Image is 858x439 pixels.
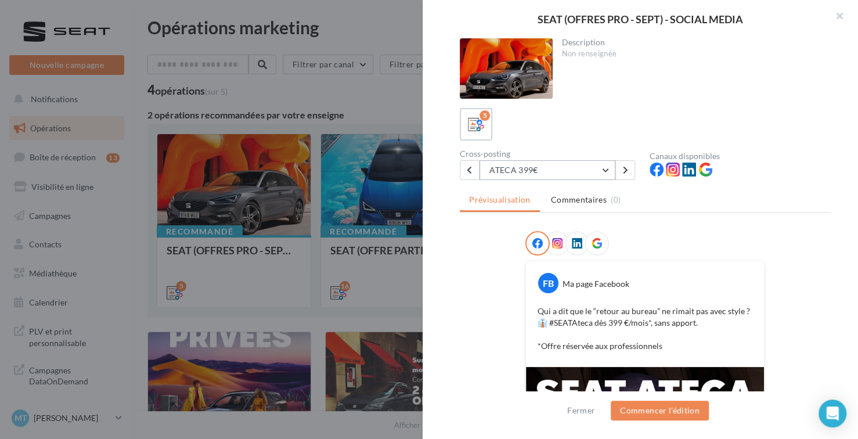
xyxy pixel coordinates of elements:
[562,49,821,59] div: Non renseignée
[650,152,830,160] div: Canaux disponibles
[480,110,490,121] div: 5
[460,150,640,158] div: Cross-posting
[611,195,621,204] span: (0)
[441,14,839,24] div: SEAT (OFFRES PRO - SEPT) - SOCIAL MEDIA
[563,404,600,418] button: Fermer
[480,160,615,180] button: ATECA 399€
[551,194,607,206] span: Commentaires
[538,305,752,352] p: Qui a dit que le “retour au bureau” ne rimait pas avec style ? 👔 #SEATAteca dès 399 €/mois*, sans...
[562,38,821,46] div: Description
[819,400,846,427] div: Open Intercom Messenger
[611,401,709,420] button: Commencer l'édition
[538,273,558,293] div: FB
[563,278,629,290] div: Ma page Facebook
